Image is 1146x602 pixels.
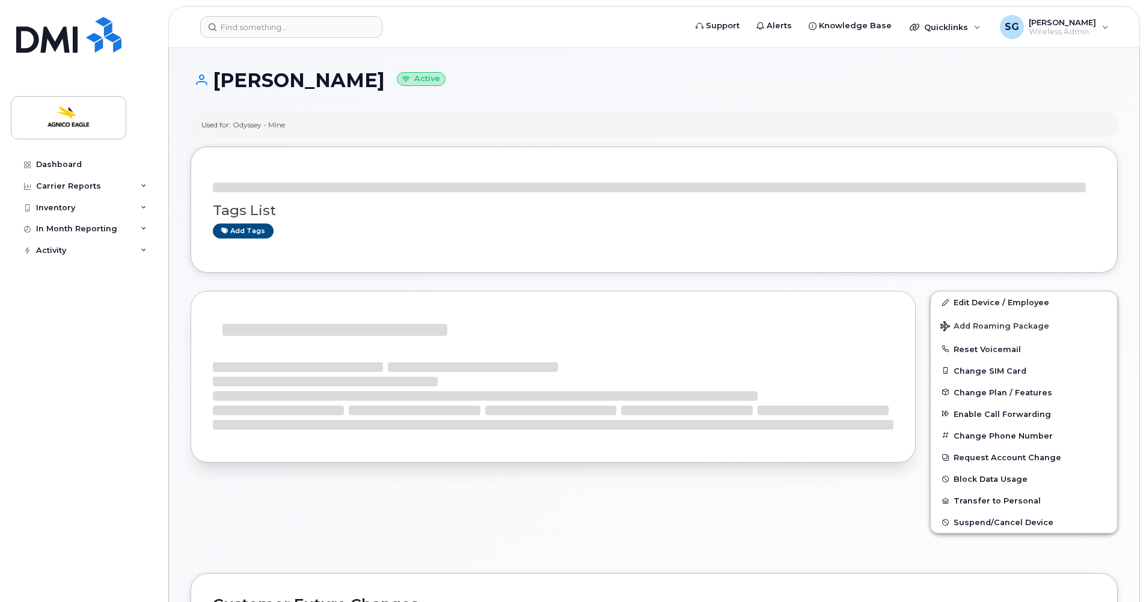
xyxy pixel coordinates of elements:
[954,518,1053,527] span: Suspend/Cancel Device
[940,321,1049,333] span: Add Roaming Package
[931,291,1117,313] a: Edit Device / Employee
[931,338,1117,360] button: Reset Voicemail
[931,446,1117,468] button: Request Account Change
[931,425,1117,446] button: Change Phone Number
[201,120,285,130] div: Used for: Odyssey - Mine
[213,223,274,239] a: Add tags
[931,360,1117,382] button: Change SIM Card
[931,382,1117,403] button: Change Plan / Features
[931,468,1117,490] button: Block Data Usage
[213,203,1095,218] h3: Tags List
[954,388,1052,397] span: Change Plan / Features
[931,511,1117,533] button: Suspend/Cancel Device
[931,313,1117,338] button: Add Roaming Package
[931,403,1117,425] button: Enable Call Forwarding
[954,409,1051,418] span: Enable Call Forwarding
[191,70,1118,91] h1: [PERSON_NAME]
[397,72,446,86] small: Active
[931,490,1117,511] button: Transfer to Personal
